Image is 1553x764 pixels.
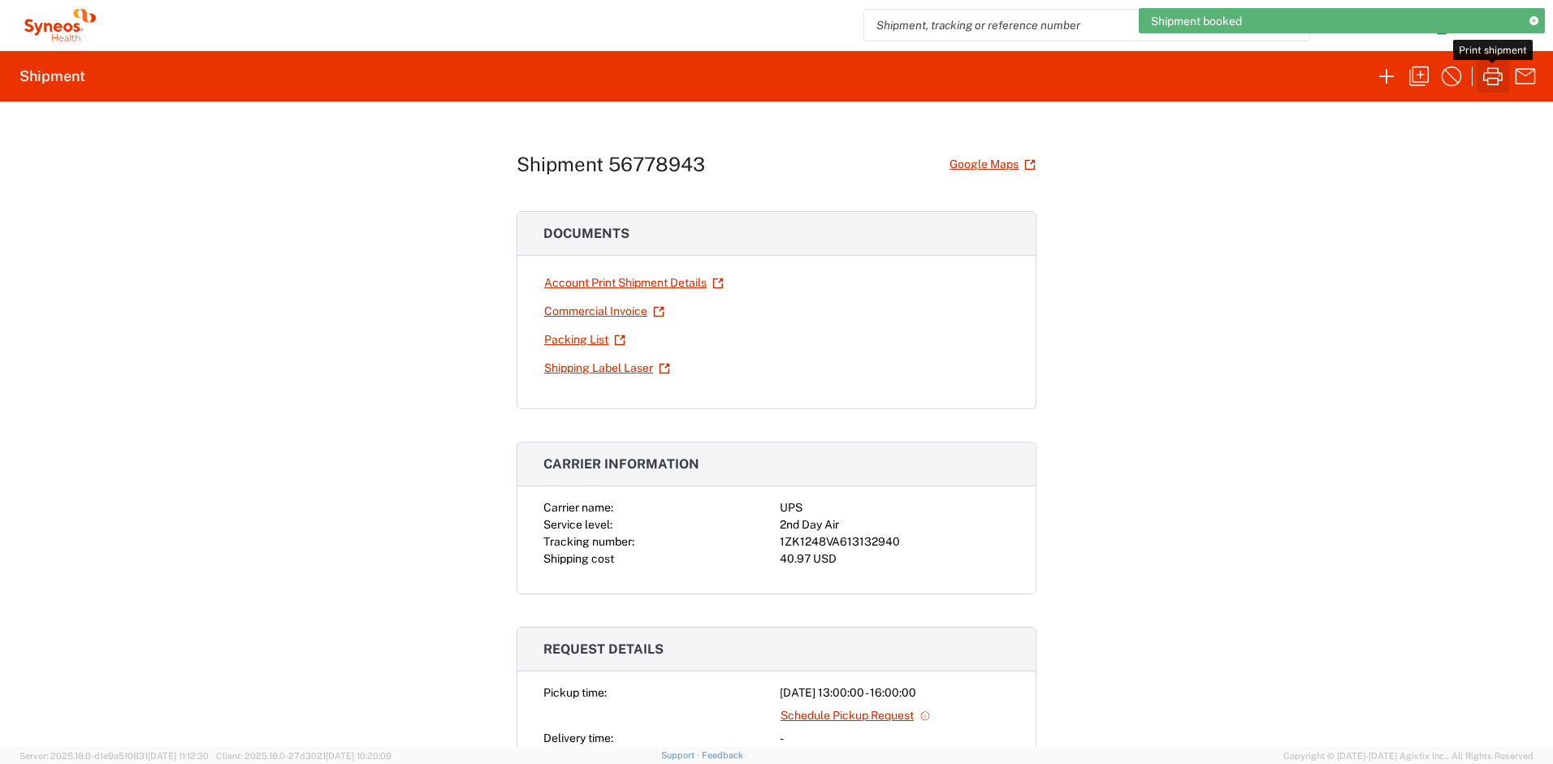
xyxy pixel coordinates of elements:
[780,701,932,730] a: Schedule Pickup Request
[780,550,1010,568] div: 40.97 USD
[543,297,665,326] a: Commercial Invoice
[216,751,391,761] span: Client: 2025.18.0-27d3021
[517,153,705,176] h1: Shipment 56778943
[1283,749,1534,763] span: Copyright © [DATE]-[DATE] Agistix Inc., All Rights Reserved
[543,269,725,297] a: Account Print Shipment Details
[780,533,1010,550] div: 1ZK1248VA613132940
[148,751,209,761] span: [DATE] 11:12:30
[543,354,671,382] a: Shipping Label Laser
[949,150,1036,179] a: Google Maps
[702,750,743,760] a: Feedback
[543,535,634,548] span: Tracking number:
[543,501,613,514] span: Carrier name:
[543,686,607,699] span: Pickup time:
[19,67,85,86] h2: Shipment
[543,226,629,241] span: Documents
[864,10,1285,41] input: Shipment, tracking or reference number
[543,518,612,531] span: Service level:
[780,684,1010,701] div: [DATE] 13:00:00 - 16:00:00
[19,751,209,761] span: Server: 2025.18.0-d1e9a510831
[780,499,1010,516] div: UPS
[543,326,626,354] a: Packing List
[543,732,613,745] span: Delivery time:
[543,552,614,565] span: Shipping cost
[543,641,664,657] span: Request details
[780,730,1010,747] div: -
[1151,14,1242,28] span: Shipment booked
[780,516,1010,533] div: 2nd Day Air
[661,750,702,760] a: Support
[543,456,699,472] span: Carrier information
[326,751,391,761] span: [DATE] 10:20:09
